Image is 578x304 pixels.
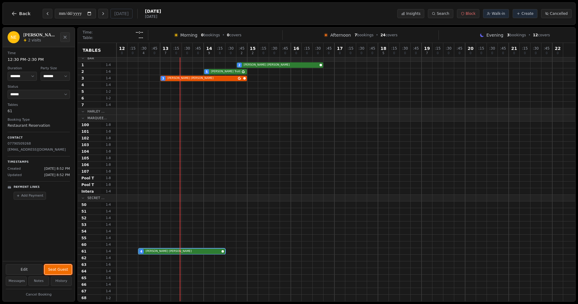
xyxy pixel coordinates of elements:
[87,116,107,120] span: Marquee...
[337,46,343,51] span: 17
[557,52,559,55] span: 0
[522,47,528,50] span: : 15
[206,46,212,51] span: 14
[415,52,417,55] span: 0
[533,33,538,37] span: 12
[500,47,506,50] span: : 45
[8,51,70,56] dt: Time
[81,262,87,267] span: 63
[81,256,87,260] span: 62
[101,236,116,240] span: 1 - 4
[60,32,70,42] button: Close
[81,76,84,81] span: 3
[282,47,288,50] span: : 45
[8,66,37,71] dt: Duration
[184,47,190,50] span: : 30
[101,103,116,107] span: 1 - 4
[101,129,116,134] span: 1 - 8
[175,52,177,55] span: 0
[480,52,482,55] span: 0
[330,32,351,38] span: Afternoon
[541,9,572,18] button: Cancelled
[101,269,116,273] span: 1 - 4
[101,216,116,220] span: 1 - 4
[470,52,471,55] span: 0
[81,276,87,280] span: 65
[145,14,161,19] span: [DATE]
[101,63,116,67] span: 1 - 4
[81,182,94,187] span: Pool T
[83,35,93,40] span: Table:
[81,156,89,161] span: 105
[295,52,297,55] span: 0
[8,57,70,63] dd: 12:30 PM – 2:30 PM
[81,282,87,287] span: 66
[315,47,321,50] span: : 30
[6,291,72,299] button: Cancel Booking
[167,76,237,80] span: [PERSON_NAME] [PERSON_NAME]
[101,142,116,147] span: 1 - 8
[359,47,364,50] span: : 30
[83,47,101,53] span: Tables
[360,52,362,55] span: 0
[146,249,220,253] span: [PERSON_NAME] [PERSON_NAME]
[8,108,70,114] dd: 61
[355,33,357,37] span: 7
[238,63,241,67] span: 2
[110,9,133,18] button: [DATE]
[228,47,234,50] span: : 30
[163,46,168,51] span: 13
[217,47,223,50] span: : 15
[81,149,89,154] span: 104
[507,33,526,38] span: bookings
[397,9,424,18] button: Insights
[81,142,89,147] span: 103
[81,242,87,247] span: 60
[81,296,87,300] span: 68
[119,46,125,51] span: 12
[426,52,428,55] span: 7
[239,47,245,50] span: : 45
[271,47,277,50] span: : 30
[173,47,179,50] span: : 15
[44,166,70,172] span: [DATE] 8:52 PM
[81,89,84,94] span: 5
[6,264,43,275] button: Edit
[162,76,164,81] span: 3
[208,52,210,55] span: 9
[262,52,264,55] span: 0
[513,9,537,18] button: Create
[101,256,116,260] span: 1 - 4
[41,66,70,71] dt: Party Size
[222,33,225,38] span: •
[227,33,229,37] span: 0
[376,33,378,38] span: •
[19,11,31,16] span: Back
[201,33,203,37] span: 0
[328,52,330,55] span: 0
[483,9,509,18] button: Walk-in
[380,33,386,37] span: 24
[101,242,116,247] span: 1 - 4
[101,149,116,154] span: 1 - 8
[413,47,419,50] span: : 45
[524,52,526,55] span: 0
[101,176,116,180] span: 1 - 8
[244,63,318,67] span: [PERSON_NAME] [PERSON_NAME]
[8,117,70,123] dt: Booking Type
[51,276,72,286] button: History
[101,136,116,140] span: 1 - 8
[521,11,534,16] span: Create
[252,52,254,55] span: 2
[424,46,430,51] span: 19
[81,236,87,240] span: 55
[81,136,89,141] span: 102
[317,52,319,55] span: 0
[81,229,87,234] span: 54
[143,52,144,55] span: 4
[81,96,84,101] span: 6
[101,222,116,227] span: 1 - 4
[87,56,94,60] span: Bar
[101,202,116,207] span: 1 - 4
[284,52,286,55] span: 0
